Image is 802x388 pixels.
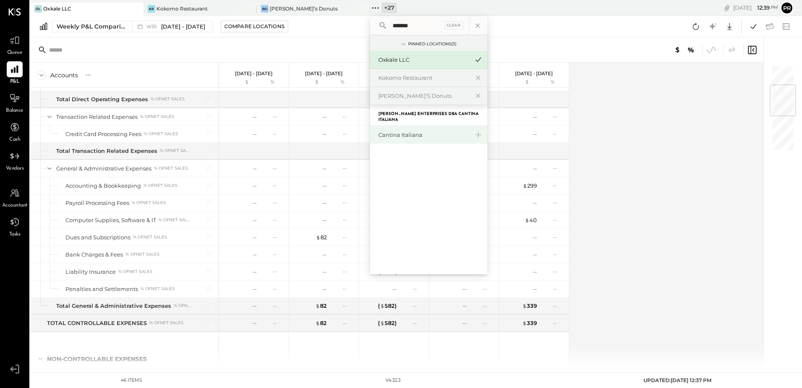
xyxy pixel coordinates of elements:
div: 82 [315,319,327,327]
div: [DATE] [733,4,778,12]
span: $ [522,302,527,309]
span: UPDATED: [DATE] 12:37 PM [643,377,711,383]
div: % of NET SALES [159,217,190,223]
p: [DATE] - [DATE] [515,71,553,76]
div: % [329,79,356,86]
div: Total Transaction Related Expenses [56,147,157,155]
div: Oxkale LLC [378,56,469,64]
div: Liability Insurance [65,268,116,276]
div: NON-CONTROLLABLE EXPENSES [47,355,147,363]
div: -- [253,165,257,173]
div: -- [323,130,327,138]
div: -- [343,182,354,189]
a: Vendors [0,148,29,173]
div: -- [253,251,257,259]
div: 339 [522,302,537,310]
div: Cantina Italiana [378,131,469,139]
span: $ [380,302,385,309]
p: [DATE] - [DATE] [235,71,273,76]
div: -- [533,199,537,207]
div: -- [323,182,327,190]
div: copy link [723,3,731,12]
div: ( 582 ) [378,319,397,327]
div: -- [323,216,327,224]
div: -- [553,268,564,275]
div: % of NET SALES [144,131,178,137]
div: -- [343,165,354,172]
div: -- [483,216,494,223]
div: -- [273,302,284,309]
div: -- [273,251,284,258]
label: [PERSON_NAME] Enterprises DBA Cantina Italiana [378,111,481,123]
div: % of NET SALES [143,183,177,189]
div: -- [343,251,354,258]
button: Pr [780,1,794,15]
div: -- [343,113,354,120]
div: TOTAL CONTROLLABLE EXPENSES [47,319,147,327]
div: -- [533,268,537,276]
div: BD [261,5,268,13]
div: 299 [523,182,537,190]
div: Total General & Administrative Expenses [56,302,171,310]
div: + 27 [382,3,397,13]
div: -- [483,302,494,309]
div: -- [483,182,494,189]
div: -- [273,320,284,327]
div: -- [413,285,424,292]
div: General & Administrative Expenses [56,165,151,173]
div: -- [413,302,424,309]
div: v 4.32.3 [385,377,401,384]
span: $ [315,320,320,326]
div: -- [253,216,257,224]
div: -- [533,130,537,138]
div: % [259,79,286,86]
div: $ [293,79,327,86]
div: Computer Supplies, Software & IT [65,216,156,224]
div: -- [553,113,564,120]
div: Total Direct Operating Expenses [56,95,148,103]
div: -- [323,285,327,293]
div: -- [483,320,494,327]
div: -- [343,302,354,309]
div: % of NET SALES [154,165,188,171]
div: -- [533,251,537,259]
div: -- [343,130,354,137]
a: Cash [0,119,29,144]
div: -- [253,285,257,293]
div: Payroll Processing Fees [65,199,129,207]
div: -- [343,199,354,206]
div: -- [553,199,564,206]
div: % of NET SALES [133,234,167,240]
div: % [539,79,566,86]
div: -- [483,251,494,258]
div: Weekly P&L Comparison [57,22,127,31]
div: -- [553,182,564,189]
div: -- [343,285,354,292]
div: -- [483,165,494,172]
div: % of NET SALES [151,96,185,102]
span: $ [380,320,385,326]
span: $ [523,182,527,189]
div: $ [223,79,257,86]
div: -- [483,268,494,275]
div: $ [363,79,397,86]
div: Dues and Subscriptions [65,233,130,241]
div: -- [343,233,354,241]
div: -- [483,199,494,206]
div: -- [393,285,397,293]
div: Accounts [50,71,78,79]
div: -- [553,285,564,292]
span: P&L [10,78,20,86]
div: [PERSON_NAME]’s Donuts [378,92,469,100]
div: -- [253,302,257,310]
div: -- [343,216,354,223]
span: W35 [146,24,159,29]
a: Accountant [0,185,29,210]
div: % of NET SALES [160,148,190,154]
div: Accounting & Bookkeeping [65,182,141,190]
span: Queue [7,49,23,57]
div: -- [463,302,467,310]
div: -- [463,319,467,327]
div: Kokomo Restaurant [378,74,469,82]
div: -- [273,199,284,206]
